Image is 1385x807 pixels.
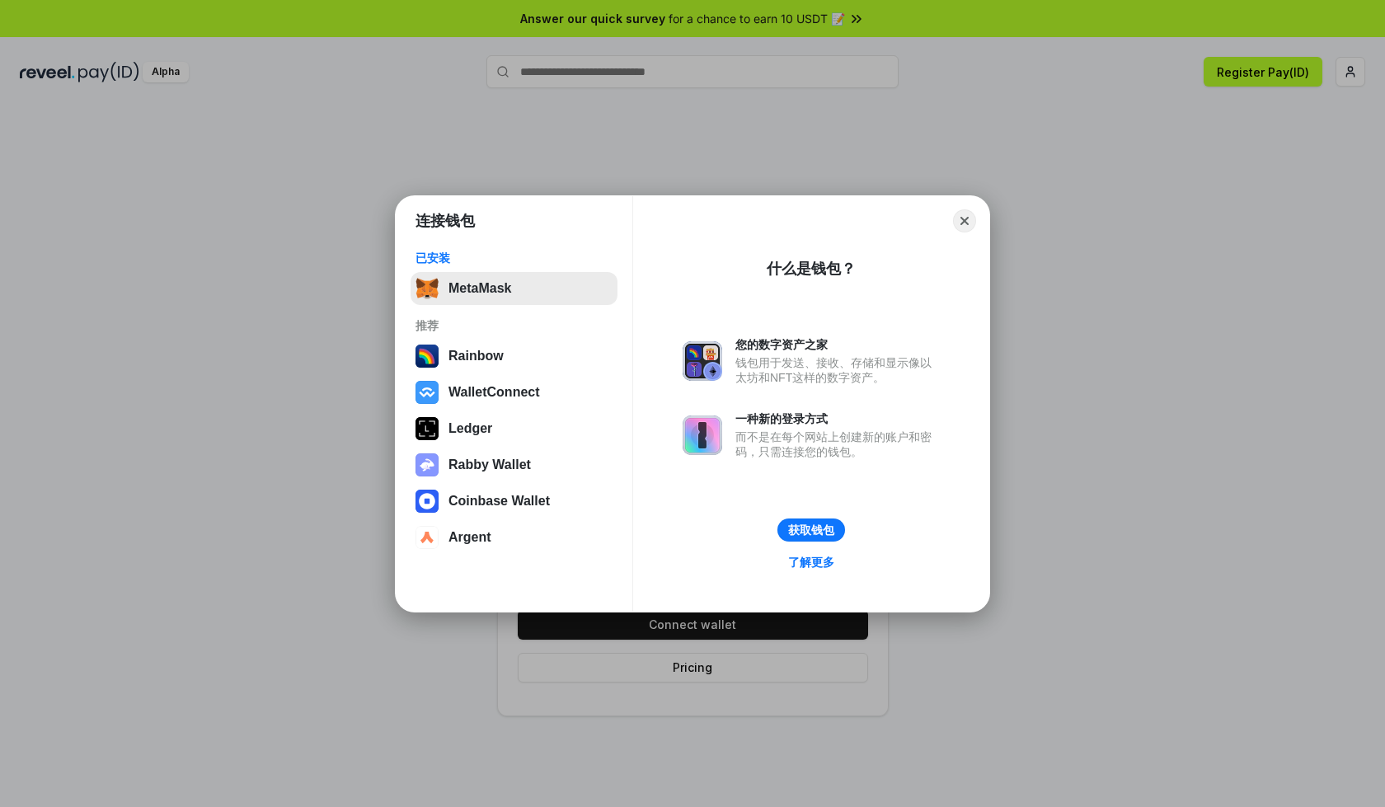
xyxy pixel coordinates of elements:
[448,349,504,364] div: Rainbow
[683,415,722,455] img: svg+xml,%3Csvg%20xmlns%3D%22http%3A%2F%2Fwww.w3.org%2F2000%2Fsvg%22%20fill%3D%22none%22%20viewBox...
[767,259,856,279] div: 什么是钱包？
[415,318,613,333] div: 推荐
[448,281,511,296] div: MetaMask
[788,555,834,570] div: 了解更多
[411,485,617,518] button: Coinbase Wallet
[735,429,940,459] div: 而不是在每个网站上创建新的账户和密码，只需连接您的钱包。
[415,277,439,300] img: svg+xml,%3Csvg%20fill%3D%22none%22%20height%3D%2233%22%20viewBox%3D%220%200%2035%2033%22%20width%...
[411,448,617,481] button: Rabby Wallet
[415,345,439,368] img: svg+xml,%3Csvg%20width%3D%22120%22%20height%3D%22120%22%20viewBox%3D%220%200%20120%20120%22%20fil...
[415,251,613,265] div: 已安装
[788,523,834,537] div: 获取钱包
[411,412,617,445] button: Ledger
[411,376,617,409] button: WalletConnect
[683,341,722,381] img: svg+xml,%3Csvg%20xmlns%3D%22http%3A%2F%2Fwww.w3.org%2F2000%2Fsvg%22%20fill%3D%22none%22%20viewBox...
[415,211,475,231] h1: 连接钱包
[777,518,845,542] button: 获取钱包
[415,417,439,440] img: svg+xml,%3Csvg%20xmlns%3D%22http%3A%2F%2Fwww.w3.org%2F2000%2Fsvg%22%20width%3D%2228%22%20height%3...
[778,551,844,573] a: 了解更多
[735,355,940,385] div: 钱包用于发送、接收、存储和显示像以太坊和NFT这样的数字资产。
[953,209,976,232] button: Close
[448,494,550,509] div: Coinbase Wallet
[448,385,540,400] div: WalletConnect
[448,457,531,472] div: Rabby Wallet
[411,340,617,373] button: Rainbow
[415,490,439,513] img: svg+xml,%3Csvg%20width%3D%2228%22%20height%3D%2228%22%20viewBox%3D%220%200%2028%2028%22%20fill%3D...
[415,381,439,404] img: svg+xml,%3Csvg%20width%3D%2228%22%20height%3D%2228%22%20viewBox%3D%220%200%2028%2028%22%20fill%3D...
[415,453,439,476] img: svg+xml,%3Csvg%20xmlns%3D%22http%3A%2F%2Fwww.w3.org%2F2000%2Fsvg%22%20fill%3D%22none%22%20viewBox...
[415,526,439,549] img: svg+xml,%3Csvg%20width%3D%2228%22%20height%3D%2228%22%20viewBox%3D%220%200%2028%2028%22%20fill%3D...
[735,337,940,352] div: 您的数字资产之家
[411,272,617,305] button: MetaMask
[735,411,940,426] div: 一种新的登录方式
[448,530,491,545] div: Argent
[411,521,617,554] button: Argent
[448,421,492,436] div: Ledger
